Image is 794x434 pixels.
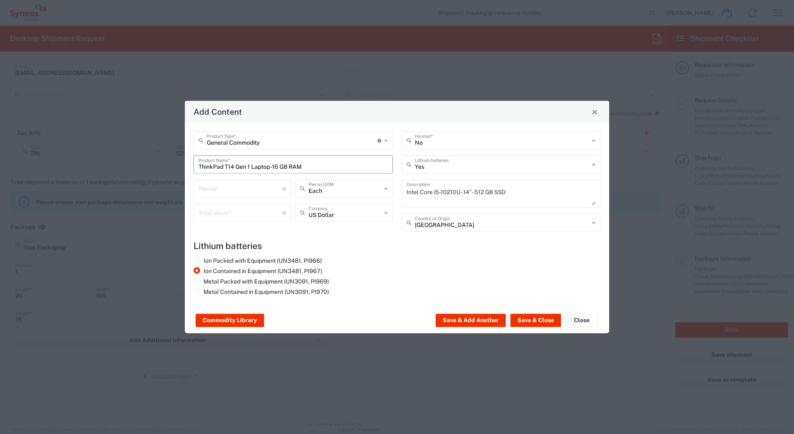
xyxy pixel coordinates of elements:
[196,314,264,327] button: Commodity Library
[194,278,329,285] label: Metal Packed with Equipment (UN3091, PI969)
[565,314,598,327] button: Close
[194,257,322,264] label: Ion Packed with Equipment (UN3481, PI966)
[194,241,600,251] h4: Lithium batteries
[194,288,329,296] label: Metal Contained in Equipment (UN3091, PI970)
[510,314,561,327] button: Save & Close
[436,314,506,327] button: Save & Add Another
[194,106,242,118] h4: Add Content
[194,267,322,275] label: Ion Contained in Equipment (UN3481, PI967)
[589,106,600,118] button: Close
